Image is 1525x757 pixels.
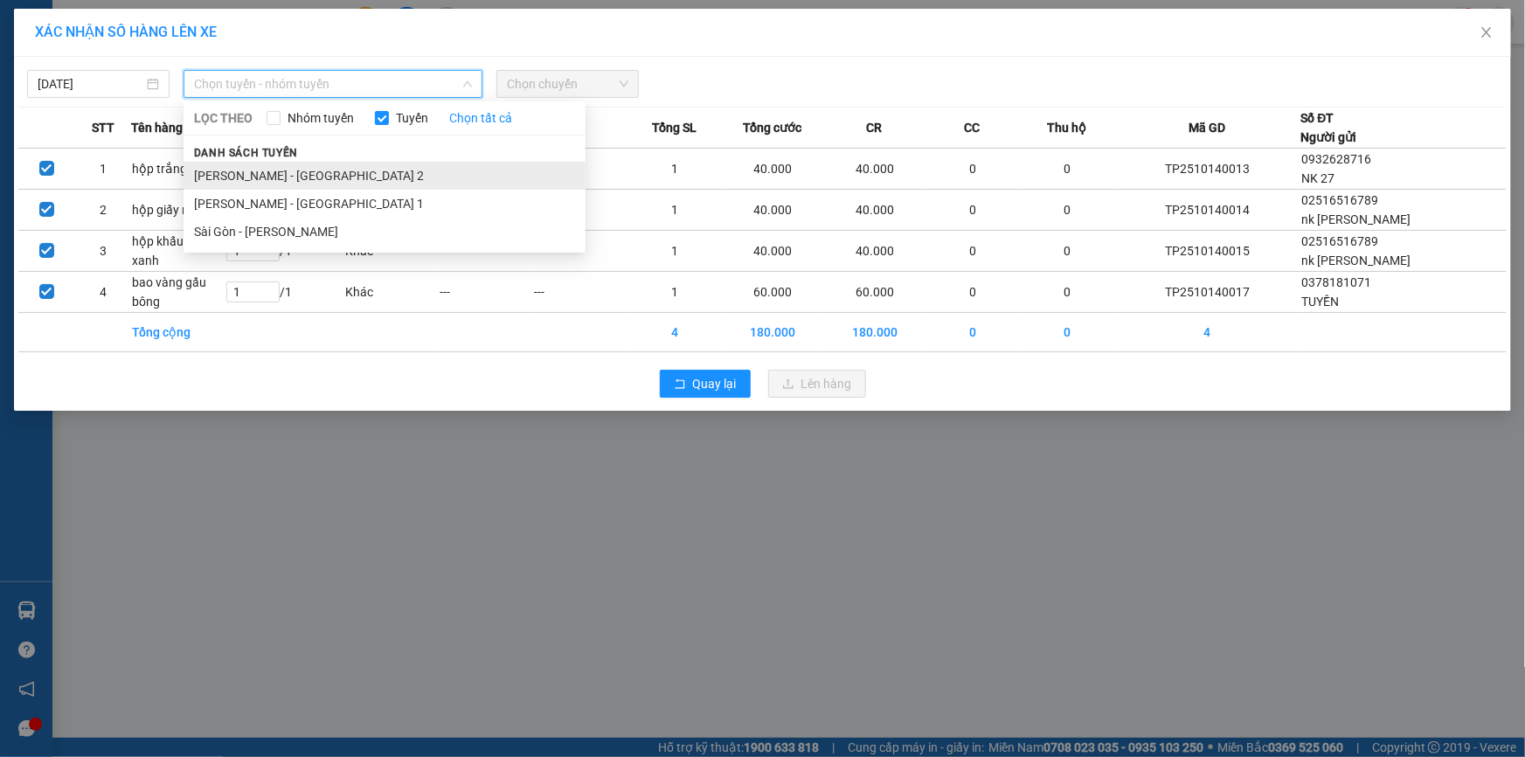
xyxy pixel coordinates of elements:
[674,378,686,392] span: rollback
[1302,193,1379,207] span: 02516516789
[184,145,308,161] span: Danh sách tuyến
[389,108,435,128] span: Tuyến
[281,108,361,128] span: Nhóm tuyến
[184,218,586,246] li: Sài Gòn - [PERSON_NAME]
[132,190,226,231] td: hộp giấy nhỏ
[660,370,751,398] button: rollbackQuay lại
[925,272,1020,313] td: 0
[925,149,1020,190] td: 0
[1020,190,1114,231] td: 0
[92,118,114,137] span: STT
[75,231,132,272] td: 3
[1114,272,1301,313] td: TP2510140017
[75,190,132,231] td: 2
[1114,190,1301,231] td: TP2510140014
[75,272,132,313] td: 4
[824,313,926,352] td: 180.000
[1020,272,1114,313] td: 0
[722,231,824,272] td: 40.000
[533,272,627,313] td: ---
[627,190,722,231] td: 1
[1047,118,1086,137] span: Thu hộ
[38,74,143,94] input: 15/10/2025
[35,24,217,40] span: XÁC NHẬN SỐ HÀNG LÊN XE
[132,313,226,352] td: Tổng cộng
[627,231,722,272] td: 1
[1462,9,1511,58] button: Close
[1301,108,1357,147] div: Số ĐT Người gửi
[449,108,512,128] a: Chọn tất cả
[1020,313,1114,352] td: 0
[925,190,1020,231] td: 0
[925,231,1020,272] td: 0
[132,149,226,190] td: hộp trắng dcnk
[824,149,926,190] td: 40.000
[194,71,472,97] span: Chọn tuyến - nhóm tuyến
[722,313,824,352] td: 180.000
[225,272,344,313] td: / 1
[965,118,981,137] span: CC
[627,313,722,352] td: 4
[184,162,586,190] li: [PERSON_NAME] - [GEOGRAPHIC_DATA] 2
[722,272,824,313] td: 60.000
[75,149,132,190] td: 1
[866,118,882,137] span: CR
[627,272,722,313] td: 1
[1114,149,1301,190] td: TP2510140013
[652,118,697,137] span: Tổng SL
[824,190,926,231] td: 40.000
[1302,234,1379,248] span: 02516516789
[824,231,926,272] td: 40.000
[1302,152,1372,166] span: 0932628716
[743,118,801,137] span: Tổng cước
[132,118,184,137] span: Tên hàng
[132,272,226,313] td: bao vàng gấu bông
[184,190,586,218] li: [PERSON_NAME] - [GEOGRAPHIC_DATA] 1
[693,374,737,393] span: Quay lại
[925,313,1020,352] td: 0
[344,272,439,313] td: Khác
[439,272,533,313] td: ---
[1114,231,1301,272] td: TP2510140015
[722,190,824,231] td: 40.000
[1020,231,1114,272] td: 0
[1302,295,1340,309] span: TUYỀN
[1302,253,1411,267] span: nk [PERSON_NAME]
[462,79,473,89] span: down
[1020,149,1114,190] td: 0
[627,149,722,190] td: 1
[1302,212,1411,226] span: nk [PERSON_NAME]
[1114,313,1301,352] td: 4
[722,149,824,190] td: 40.000
[132,231,226,272] td: hộp khấu trang xanh
[1302,275,1372,289] span: 0378181071
[507,71,628,97] span: Chọn chuyến
[1189,118,1225,137] span: Mã GD
[768,370,866,398] button: uploadLên hàng
[194,108,253,128] span: LỌC THEO
[1302,171,1335,185] span: NK 27
[1480,25,1494,39] span: close
[824,272,926,313] td: 60.000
